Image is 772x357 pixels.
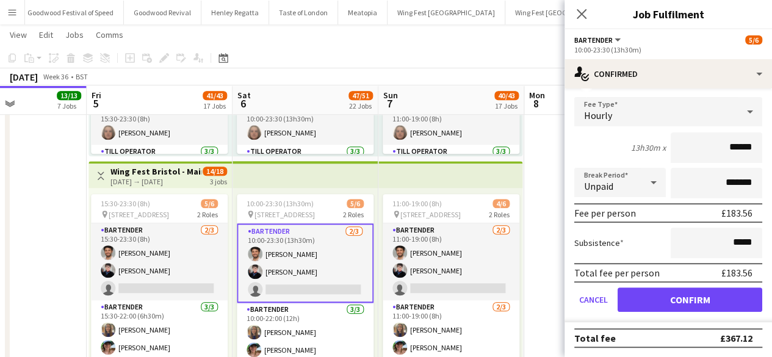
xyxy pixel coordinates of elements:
app-card-role: Bartender1/111:00-19:00 (8h)[PERSON_NAME] [383,103,519,145]
button: Goodwood Festival of Speed [18,1,124,24]
app-card-role: Till Operator3/3 [383,145,519,222]
h3: Job Fulfilment [565,6,772,22]
button: Meatopia [338,1,388,24]
div: 13h30m x [631,142,666,153]
span: [STREET_ADDRESS] [400,210,461,219]
a: Comms [91,27,128,43]
span: 5/6 [745,35,762,45]
span: Edit [39,29,53,40]
div: £367.12 [720,332,752,344]
span: Comms [96,29,123,40]
span: Hourly [584,109,612,121]
div: 22 Jobs [349,101,372,110]
a: Edit [34,27,58,43]
app-card-role: Bartender1/110:00-23:30 (13h30m)[PERSON_NAME] [237,103,373,145]
span: 4/6 [492,199,510,208]
span: View [10,29,27,40]
span: 41/43 [203,91,227,100]
div: [DATE] [10,71,38,83]
div: Total fee [574,332,616,344]
button: Wing Fest [GEOGRAPHIC_DATA] [388,1,505,24]
span: Bartender [574,35,613,45]
button: Goodwood Revival [124,1,201,24]
span: 10:00-23:30 (13h30m) [247,199,314,208]
div: Total fee per person [574,267,660,279]
span: 5/6 [347,199,364,208]
span: 13/13 [57,91,81,100]
div: 7 Jobs [57,101,81,110]
label: Subsistence [574,237,624,248]
button: Confirm [618,287,762,312]
button: Henley Regatta [201,1,269,24]
button: Bartender [574,35,622,45]
span: Jobs [65,29,84,40]
div: 3 jobs [210,176,227,186]
app-card-role: Bartender1/115:30-23:30 (8h)[PERSON_NAME] [91,103,228,145]
a: View [5,27,32,43]
span: 2 Roles [343,210,364,219]
span: 15:30-23:30 (8h) [101,199,150,208]
span: Sat [237,90,251,101]
app-card-role: Bartender2/315:30-23:30 (8h)[PERSON_NAME][PERSON_NAME] [91,223,228,300]
span: 14/18 [203,167,227,176]
button: Cancel [574,287,613,312]
div: 17 Jobs [495,101,518,110]
span: [STREET_ADDRESS] [109,210,169,219]
div: 10:00-23:30 (13h30m) [574,45,762,54]
div: 17 Jobs [203,101,226,110]
span: 2 Roles [197,210,218,219]
app-card-role: Till Operator3/3 [237,145,373,222]
span: 6 [236,96,251,110]
span: 5/6 [201,199,218,208]
button: Taste of London [269,1,338,24]
span: Week 36 [40,72,71,81]
span: 5 [90,96,101,110]
span: 47/51 [348,91,373,100]
div: BST [76,72,88,81]
div: Confirmed [565,59,772,88]
a: Jobs [60,27,88,43]
div: Fee per person [574,207,636,219]
app-card-role: Bartender2/311:00-19:00 (8h)[PERSON_NAME][PERSON_NAME] [383,223,519,300]
span: 11:00-19:00 (8h) [392,199,442,208]
span: Unpaid [584,180,613,192]
div: [DATE] → [DATE] [110,177,201,186]
span: Fri [92,90,101,101]
span: 2 Roles [489,210,510,219]
span: [STREET_ADDRESS] [254,210,315,219]
span: 7 [381,96,398,110]
app-card-role: Till Operator3/3 [91,145,228,222]
span: Sun [383,90,398,101]
div: £183.56 [721,207,752,219]
div: £183.56 [721,267,752,279]
span: 8 [527,96,545,110]
span: 40/43 [494,91,519,100]
button: Wing Fest [GEOGRAPHIC_DATA] [505,1,623,24]
span: Mon [529,90,545,101]
h3: Wing Fest Bristol - Main Bar - Container [110,166,201,177]
app-card-role: Bartender2/310:00-23:30 (13h30m)[PERSON_NAME][PERSON_NAME] [237,223,373,303]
